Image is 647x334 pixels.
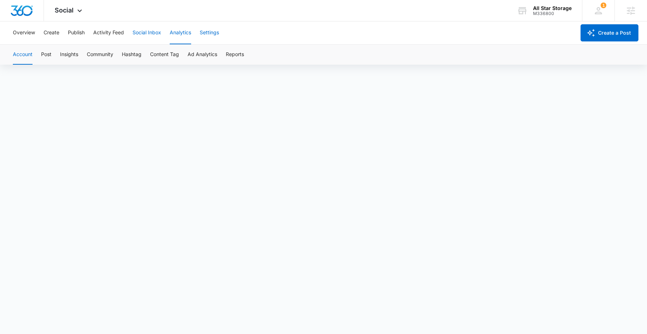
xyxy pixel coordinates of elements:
[13,21,35,44] button: Overview
[11,19,17,24] img: website_grey.svg
[226,45,244,65] button: Reports
[7,13,136,28] h1: Account Analytics
[7,198,40,210] a: Not Now
[27,42,64,47] div: Domain Overview
[150,45,179,65] button: Content Tag
[533,11,572,16] div: account id
[93,21,124,44] button: Activity Feed
[89,198,129,210] a: Learn More
[601,3,606,8] span: 1
[122,45,141,65] button: Hashtag
[128,2,141,15] a: Close modal
[200,21,219,44] button: Settings
[44,21,59,44] button: Create
[19,41,25,47] img: tab_domain_overview_orange.svg
[19,19,79,24] div: Domain: [DOMAIN_NAME]
[57,176,100,182] a: Social App Analytics
[7,167,136,183] p: Learn more about your social analytics in our support guide, " ."
[20,11,35,17] div: v 4.0.25
[188,45,217,65] button: Ad Analytics
[68,21,85,44] button: Publish
[533,5,572,11] div: account name
[13,45,33,65] button: Account
[79,42,120,47] div: Keywords by Traffic
[581,24,638,41] button: Create a Post
[41,45,51,65] button: Post
[601,3,606,8] div: notifications count
[133,21,161,44] button: Social Inbox
[11,11,17,17] img: logo_orange.svg
[170,21,191,44] button: Analytics
[7,138,136,162] p: Monitor key social metrics like follower count, post performance, engagement and exposure using o...
[55,6,74,14] span: Social
[60,45,78,65] button: Insights
[87,45,113,65] button: Community
[71,41,77,47] img: tab_keywords_by_traffic_grey.svg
